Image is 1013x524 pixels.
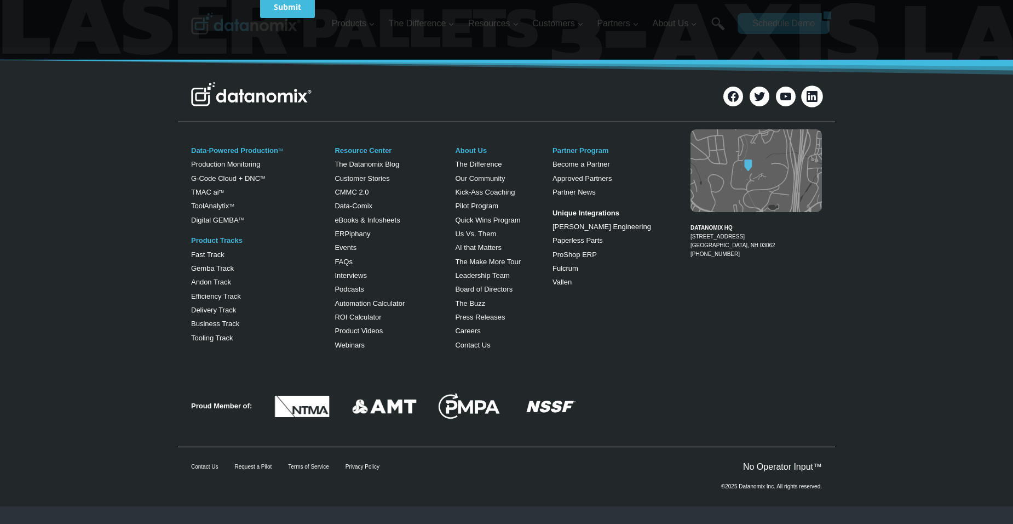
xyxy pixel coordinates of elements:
a: Production Monitoring [191,160,260,168]
a: Terms [123,244,139,252]
a: Contact Us [455,341,490,349]
a: Fast Track [191,250,225,259]
a: Our Community [455,174,505,183]
span: Phone number [246,45,296,55]
a: [STREET_ADDRESS][GEOGRAPHIC_DATA], NH 03062 [690,233,775,248]
a: Partner Program [552,146,609,155]
a: Board of Directors [455,285,513,293]
span: Last Name [246,1,281,10]
a: Automation Calculator [335,299,405,307]
figcaption: [PHONE_NUMBER] [690,215,822,259]
a: ProShop ERP [552,250,597,259]
a: [PERSON_NAME] Engineering [552,223,651,231]
img: Datanomix map image [690,129,822,212]
a: CMMC 2.0 [335,188,369,196]
a: Resource Center [335,146,392,155]
a: Contact Us [191,464,218,470]
a: Vallen [552,278,572,286]
sup: TM [239,217,244,221]
a: Pilot Program [455,202,498,210]
a: ToolAnalytix [191,202,229,210]
span: State/Region [246,135,289,145]
a: Privacy Policy [149,244,185,252]
a: Paperless Parts [552,236,603,244]
a: Customer Stories [335,174,389,183]
a: eBooks & Infosheets [335,216,400,224]
a: The Make More Tour [455,258,521,266]
a: Approved Partners [552,174,612,183]
a: Terms of Service [288,464,329,470]
a: Events [335,243,356,252]
a: Business Track [191,320,239,328]
a: Leadership Team [455,271,510,280]
strong: DATANOMIX HQ [690,225,733,231]
a: Us Vs. Them [455,230,496,238]
a: Careers [455,327,480,335]
a: G-Code Cloud + DNCTM [191,174,265,183]
a: No Operator Input™ [743,462,822,471]
a: Fulcrum [552,264,578,272]
a: About Us [455,146,487,155]
a: Become a Partner [552,160,610,168]
a: Partner News [552,188,596,196]
a: Tooling Track [191,334,233,342]
a: TMAC aiTM [191,188,224,196]
a: Product Videos [335,327,383,335]
a: TM [229,203,234,207]
a: The Datanomix Blog [335,160,399,168]
sup: TM [260,175,265,179]
a: Data-Powered Production [191,146,278,155]
a: The Buzz [455,299,485,307]
a: AI that Matters [455,243,502,252]
a: Data-Comix [335,202,372,210]
a: Kick-Ass Coaching [455,188,515,196]
a: Quick Wins Program [455,216,520,224]
a: Privacy Policy [346,464,379,470]
sup: TM [219,190,224,193]
a: Webinars [335,341,365,349]
strong: Unique Integrations [552,209,619,217]
img: Datanomix Logo [191,82,312,106]
a: TM [278,148,283,152]
a: Gemba Track [191,264,234,272]
a: Request a Pilot [234,464,272,470]
strong: Proud Member of: [191,402,252,410]
a: Andon Track [191,278,231,286]
a: Delivery Track [191,306,236,314]
a: Press Releases [455,313,505,321]
a: ERPiphany [335,230,370,238]
a: FAQs [335,258,353,266]
a: The Difference [455,160,502,168]
p: ©2025 Datanomix Inc. All rights reserved. [721,484,822,489]
a: ROI Calculator [335,313,381,321]
a: Efficiency Track [191,292,241,300]
a: Product Tracks [191,236,243,244]
a: Digital GEMBATM [191,216,244,224]
a: Interviews [335,271,367,280]
a: Podcasts [335,285,364,293]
